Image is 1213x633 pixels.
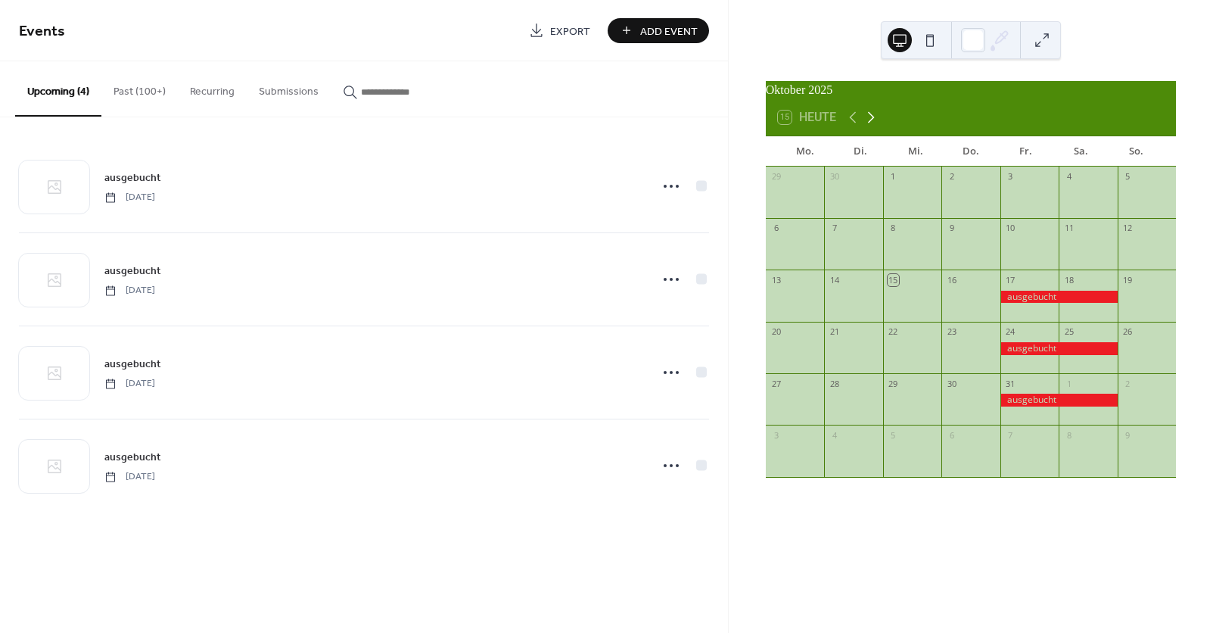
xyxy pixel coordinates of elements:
div: 29 [770,171,782,182]
button: Add Event [608,18,709,43]
div: 6 [946,429,957,441]
div: 3 [770,429,782,441]
button: Recurring [178,61,247,115]
div: 23 [946,326,957,338]
div: 25 [1063,326,1075,338]
a: ausgebucht [104,355,161,373]
div: 1 [1063,378,1075,389]
div: 8 [1063,429,1075,441]
div: Mo. [778,136,833,167]
div: 22 [888,326,899,338]
span: Export [550,23,590,39]
span: [DATE] [104,470,155,484]
div: 20 [770,326,782,338]
span: ausgebucht [104,357,161,373]
span: Events [19,17,65,46]
div: 7 [829,223,840,234]
button: Upcoming (4) [15,61,101,117]
div: 17 [1005,274,1016,285]
div: 19 [1122,274,1134,285]
a: Export [518,18,602,43]
div: Sa. [1053,136,1109,167]
div: Do. [943,136,998,167]
span: ausgebucht [104,170,161,186]
div: 31 [1005,378,1016,389]
div: ausgebucht [1000,291,1118,304]
div: 16 [946,274,957,285]
span: [DATE] [104,191,155,204]
div: 1 [888,171,899,182]
div: 4 [829,429,840,441]
div: 12 [1122,223,1134,234]
div: 24 [1005,326,1016,338]
button: Past (100+) [101,61,178,115]
div: ausgebucht [1000,394,1118,407]
a: ausgebucht [104,262,161,279]
div: Di. [833,136,888,167]
div: 27 [770,378,782,389]
span: ausgebucht [104,450,161,466]
span: [DATE] [104,377,155,391]
div: Mi. [888,136,944,167]
div: 18 [1063,274,1075,285]
span: Add Event [640,23,698,39]
div: 10 [1005,223,1016,234]
div: 21 [829,326,840,338]
div: 11 [1063,223,1075,234]
div: ausgebucht [1000,342,1118,355]
div: 13 [770,274,782,285]
div: 8 [888,223,899,234]
div: 26 [1122,326,1134,338]
div: 15 [888,274,899,285]
div: 29 [888,378,899,389]
button: Submissions [247,61,331,115]
div: 2 [946,171,957,182]
div: So. [1109,136,1164,167]
a: ausgebucht [104,169,161,186]
div: 4 [1063,171,1075,182]
a: ausgebucht [104,448,161,466]
div: 28 [829,378,840,389]
div: 6 [770,223,782,234]
div: 30 [946,378,957,389]
div: 5 [888,429,899,441]
div: Oktober 2025 [766,81,1176,99]
div: 7 [1005,429,1016,441]
div: Fr. [998,136,1053,167]
div: 14 [829,274,840,285]
div: 5 [1122,171,1134,182]
div: 30 [829,171,840,182]
div: 2 [1122,378,1134,389]
div: 3 [1005,171,1016,182]
span: [DATE] [104,284,155,298]
div: 9 [1122,429,1134,441]
div: 9 [946,223,957,234]
span: ausgebucht [104,263,161,279]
